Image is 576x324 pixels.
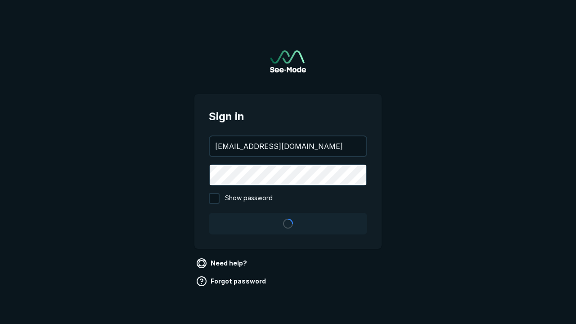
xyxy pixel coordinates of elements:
span: Show password [225,193,273,204]
a: Forgot password [194,274,270,288]
input: your@email.com [210,136,366,156]
a: Go to sign in [270,50,306,72]
a: Need help? [194,256,251,270]
img: See-Mode Logo [270,50,306,72]
span: Sign in [209,108,367,125]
